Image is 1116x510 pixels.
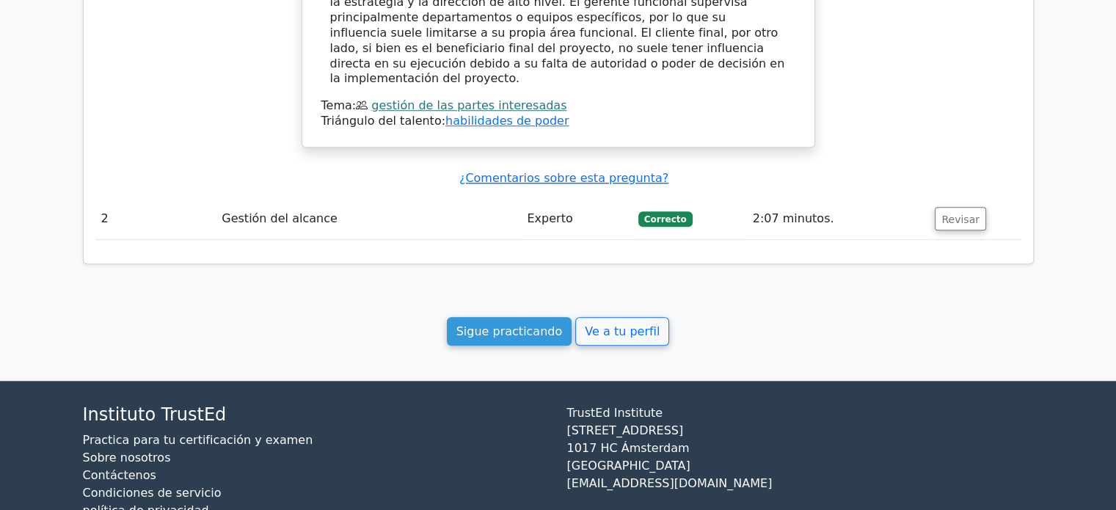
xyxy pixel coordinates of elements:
[445,114,569,128] a: habilidades de poder
[567,441,690,455] font: 1017 HC Ámsterdam
[527,211,572,225] font: Experto
[222,211,337,225] font: Gestión del alcance
[321,98,357,112] font: Tema:
[567,406,663,420] font: TrustEd Institute
[585,324,660,338] font: Ve a tu perfil
[644,214,687,225] font: Correcto
[935,207,986,230] button: Revisar
[575,317,669,346] a: Ve a tu perfil
[321,114,446,128] font: Triángulo del talento:
[83,433,313,447] a: Practica para tu certificación y examen
[567,476,773,490] font: [EMAIL_ADDRESS][DOMAIN_NAME]
[83,451,171,465] a: Sobre nosotros
[83,486,222,500] a: Condiciones de servicio
[456,324,563,338] font: Sigue practicando
[567,423,684,437] font: [STREET_ADDRESS]
[567,459,690,473] font: [GEOGRAPHIC_DATA]
[941,213,980,225] font: Revisar
[447,317,572,346] a: Sigue practicando
[371,98,566,112] a: gestión de las partes interesadas
[101,211,109,225] font: 2
[753,211,834,225] font: 2:07 minutos.
[83,468,156,482] a: Contáctenos
[459,171,668,185] a: ¿Comentarios sobre esta pregunta?
[83,404,227,425] font: Instituto TrustEd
